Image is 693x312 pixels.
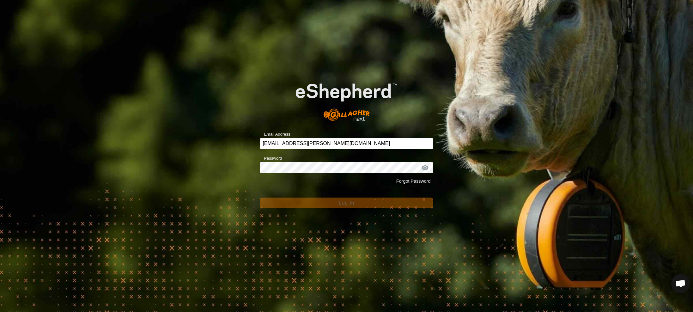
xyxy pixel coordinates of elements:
[260,138,433,149] input: Email Address
[396,179,431,184] a: Forgot Password
[277,69,416,128] img: E-shepherd Logo
[671,274,690,293] div: Open chat
[260,155,282,162] label: Password
[260,198,433,208] button: Log In
[339,200,354,205] span: Log In
[260,131,290,138] label: Email Address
